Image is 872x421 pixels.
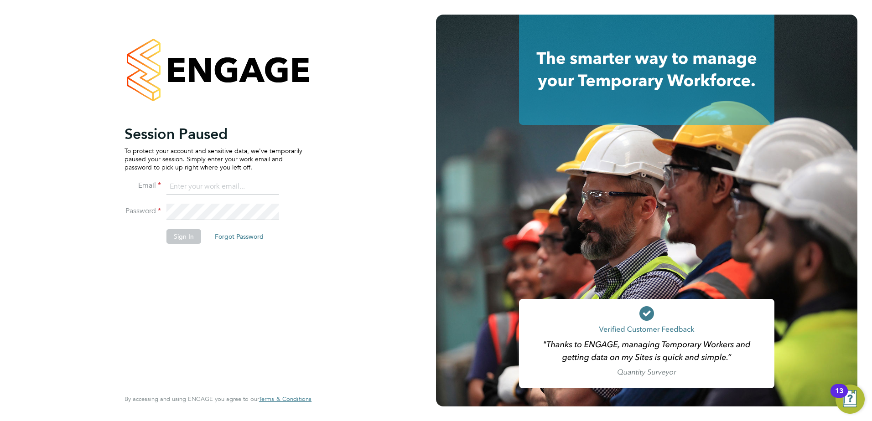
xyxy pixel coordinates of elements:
label: Email [125,181,161,190]
h2: Session Paused [125,125,302,143]
button: Open Resource Center, 13 new notifications [836,385,865,414]
p: To protect your account and sensitive data, we've temporarily paused your session. Simply enter y... [125,147,302,172]
button: Sign In [166,229,201,244]
span: By accessing and using ENGAGE you agree to our [125,395,311,403]
a: Terms & Conditions [259,395,311,403]
span: Terms & Conditions [259,395,311,403]
div: 13 [835,391,843,403]
button: Forgot Password [208,229,271,244]
label: Password [125,206,161,216]
input: Enter your work email... [166,179,279,195]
